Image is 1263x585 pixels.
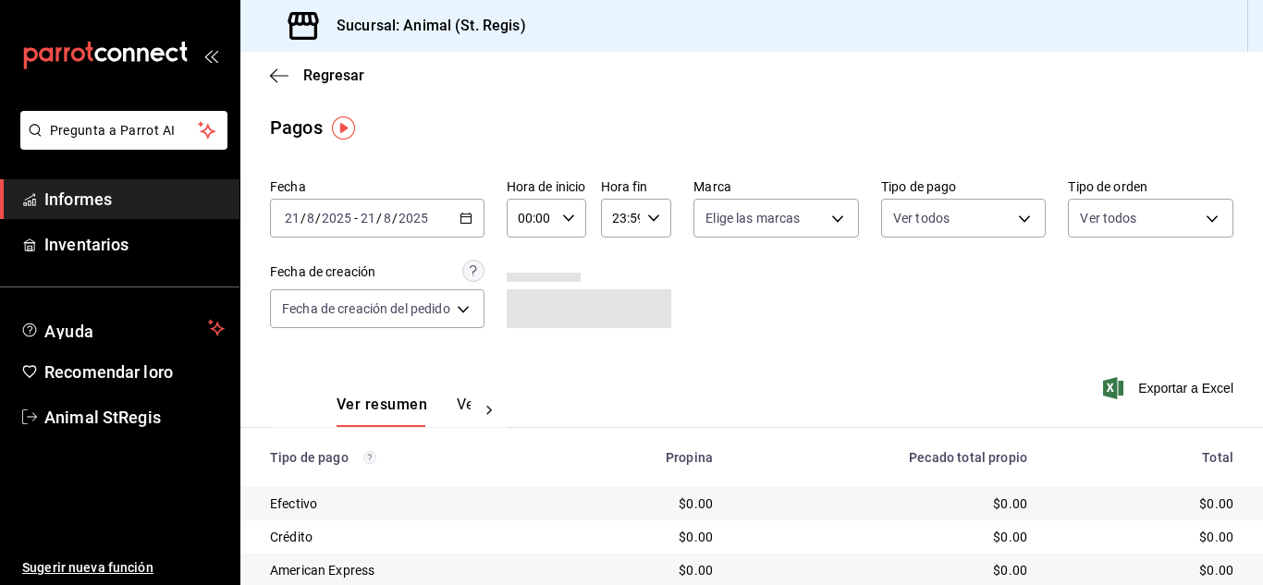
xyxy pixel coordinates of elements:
[398,211,429,225] input: ----
[270,450,349,465] font: Tipo de pago
[321,211,352,225] input: ----
[601,179,648,194] font: Hora fin
[44,189,112,209] font: Informes
[1080,211,1136,225] font: Ver todos
[993,563,1027,578] font: $0.00
[881,179,957,194] font: Tipo de pago
[666,450,713,465] font: Propina
[1068,179,1147,194] font: Tipo de orden
[1202,450,1233,465] font: Total
[303,67,364,84] font: Regresar
[376,211,382,225] font: /
[284,211,300,225] input: --
[1138,381,1233,396] font: Exportar a Excel
[893,211,950,225] font: Ver todos
[507,179,586,194] font: Hora de inicio
[270,179,306,194] font: Fecha
[337,396,427,413] font: Ver resumen
[270,67,364,84] button: Regresar
[306,211,315,225] input: --
[993,530,1027,544] font: $0.00
[50,123,176,138] font: Pregunta a Parrot AI
[679,530,713,544] font: $0.00
[270,530,313,544] font: Crédito
[44,362,173,382] font: Recomendar loro
[337,17,526,34] font: Sucursal: Animal (St. Regis)
[315,211,321,225] font: /
[354,211,358,225] font: -
[270,496,317,511] font: Efectivo
[270,563,374,578] font: American Express
[337,395,471,427] div: pestañas de navegación
[1199,530,1233,544] font: $0.00
[909,450,1027,465] font: Pecado total propio
[993,496,1027,511] font: $0.00
[1199,496,1233,511] font: $0.00
[44,322,94,341] font: Ayuda
[679,563,713,578] font: $0.00
[300,211,306,225] font: /
[44,235,129,254] font: Inventarios
[457,396,526,413] font: Ver pagos
[1199,563,1233,578] font: $0.00
[1107,377,1233,399] button: Exportar a Excel
[44,408,161,427] font: Animal StRegis
[22,560,153,575] font: Sugerir nueva función
[203,48,218,63] button: abrir_cajón_menú
[679,496,713,511] font: $0.00
[13,134,227,153] a: Pregunta a Parrot AI
[392,211,398,225] font: /
[282,301,450,316] font: Fecha de creación del pedido
[332,116,355,140] img: Marcador de información sobre herramientas
[383,211,392,225] input: --
[270,116,323,139] font: Pagos
[693,179,731,194] font: Marca
[270,264,375,279] font: Fecha de creación
[705,211,800,225] font: Elige las marcas
[363,451,376,464] svg: Los pagos realizados con Pay y otras terminales son montos brutos.
[20,111,227,150] button: Pregunta a Parrot AI
[360,211,376,225] input: --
